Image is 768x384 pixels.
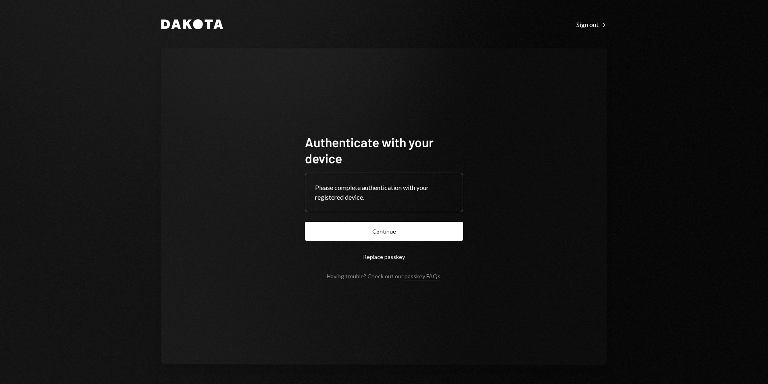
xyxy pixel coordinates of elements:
[315,183,453,202] div: Please complete authentication with your registered device.
[576,21,607,29] div: Sign out
[405,273,440,280] a: passkey FAQs
[305,134,463,166] h1: Authenticate with your device
[305,222,463,241] button: Continue
[576,20,607,29] a: Sign out
[327,273,442,280] div: Having trouble? Check out our .
[305,247,463,266] button: Replace passkey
